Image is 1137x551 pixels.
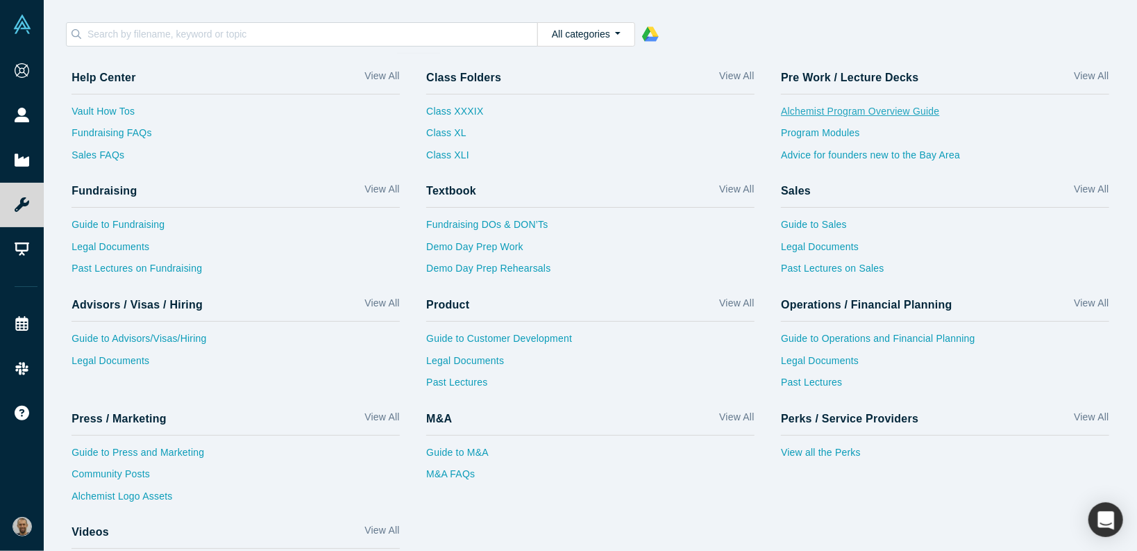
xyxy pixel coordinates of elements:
a: View all the Perks [781,445,1109,468]
a: Guide to Advisors/Visas/Hiring [71,331,400,354]
a: Class XLI [426,148,483,170]
img: Alchemist Vault Logo [12,15,32,34]
a: View All [364,523,399,543]
a: Demo Day Prep Work [426,240,755,262]
input: Search by filename, keyword or topic [86,25,537,43]
a: Community Posts [71,467,400,489]
a: Sales FAQs [71,148,400,170]
a: Fundraising FAQs [71,126,400,148]
a: Vault How Tos [71,104,400,126]
a: View All [719,410,754,430]
a: View All [1074,182,1109,202]
h4: Perks / Service Providers [781,412,918,425]
h4: Product [426,298,469,311]
a: View All [719,69,754,89]
a: Guide to Sales [781,217,1109,240]
a: Guide to Fundraising [71,217,400,240]
a: Past Lectures on Fundraising [71,261,400,283]
a: View All [364,182,399,202]
a: View All [719,296,754,316]
a: View All [1074,69,1109,89]
h4: Fundraising [71,184,137,197]
a: Fundraising DOs & DON’Ts [426,217,755,240]
a: Guide to M&A [426,445,755,468]
h4: Press / Marketing [71,412,167,425]
h4: Help Center [71,71,135,84]
a: Alchemist Logo Assets [71,489,400,511]
a: Demo Day Prep Rehearsals [426,261,755,283]
h4: Class Folders [426,71,501,84]
a: View All [364,410,399,430]
h4: M&A [426,412,452,425]
a: Past Lectures on Sales [781,261,1109,283]
a: View All [719,182,754,202]
h4: Videos [71,525,109,538]
a: Alchemist Program Overview Guide [781,104,1109,126]
a: Class XL [426,126,483,148]
img: Yaroslav Parkhisenko's Account [12,517,32,536]
h4: Sales [781,184,811,197]
a: Legal Documents [781,354,1109,376]
h4: Operations / Financial Planning [781,298,952,311]
h4: Textbook [426,184,476,197]
button: All categories [537,22,635,47]
a: Guide to Customer Development [426,331,755,354]
a: Advice for founders new to the Bay Area [781,148,1109,170]
a: Legal Documents [71,240,400,262]
a: View All [1074,410,1109,430]
a: Legal Documents [426,354,755,376]
a: Legal Documents [781,240,1109,262]
a: View All [1074,296,1109,316]
a: Program Modules [781,126,1109,148]
a: Past Lectures [426,375,755,397]
a: M&A FAQs [426,467,755,489]
a: Guide to Press and Marketing [71,445,400,468]
a: Guide to Operations and Financial Planning [781,331,1109,354]
a: View All [364,69,399,89]
a: Past Lectures [781,375,1109,397]
h4: Pre Work / Lecture Decks [781,71,918,84]
a: Class XXXIX [426,104,483,126]
a: View All [364,296,399,316]
h4: Advisors / Visas / Hiring [71,298,203,311]
a: Legal Documents [71,354,400,376]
